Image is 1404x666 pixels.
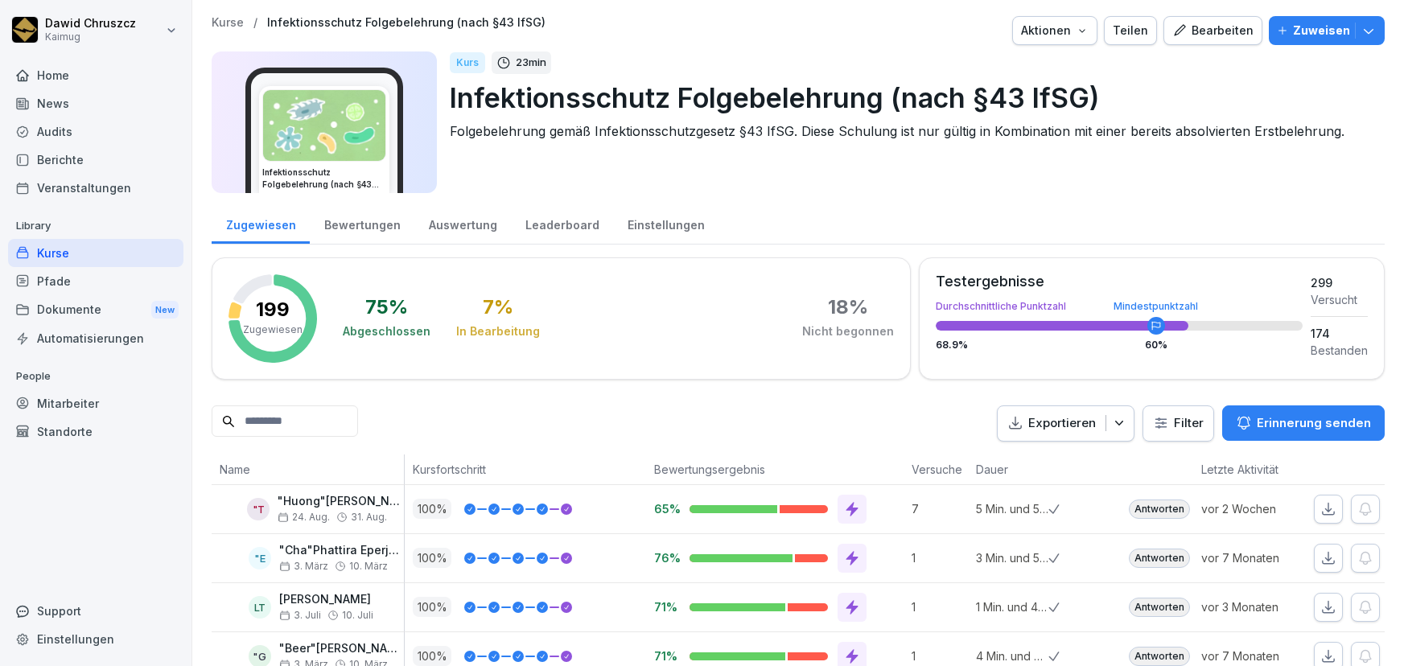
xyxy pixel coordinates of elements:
p: 100 % [413,646,451,666]
button: Teilen [1104,16,1157,45]
a: Bewertungen [310,203,414,244]
div: Dokumente [8,295,183,325]
div: Aktionen [1021,22,1089,39]
div: Abgeschlossen [343,323,430,339]
a: Bearbeiten [1163,16,1262,45]
div: 18 % [828,298,868,317]
a: Zugewiesen [212,203,310,244]
p: Letzte Aktivität [1201,461,1306,478]
div: 60 % [1145,340,1167,350]
div: Bestanden [1311,342,1368,359]
div: "T [247,498,270,520]
div: Kurs [450,52,485,73]
span: 3. März [279,561,328,572]
a: Veranstaltungen [8,174,183,202]
a: Einstellungen [613,203,718,244]
p: Erinnerung senden [1257,414,1371,432]
div: 299 [1311,274,1368,291]
a: Mitarbeiter [8,389,183,417]
p: Dawid Chruszcz [45,17,136,31]
p: Infektionsschutz Folgebelehrung (nach §43 IfSG) [450,77,1372,118]
p: 100 % [413,548,451,568]
a: Home [8,61,183,89]
p: 65% [654,501,677,516]
div: Filter [1153,415,1204,431]
a: Einstellungen [8,625,183,653]
p: 4 Min. und 20 Sek. [976,647,1048,664]
p: 199 [256,300,290,319]
div: 75 % [365,298,408,317]
p: Exportieren [1028,414,1096,433]
a: Berichte [8,146,183,174]
p: 71% [654,599,677,615]
p: Zugewiesen [243,323,303,337]
div: "E [249,547,271,569]
p: Folgebelehrung gemäß Infektionsschutzgesetz §43 IfSG. Diese Schulung ist nur gültig in Kombinatio... [450,121,1372,141]
p: vor 7 Monaten [1201,647,1314,664]
p: 76% [654,550,677,565]
p: [PERSON_NAME] [279,593,373,606]
p: 1 [912,598,968,615]
button: Exportieren [997,405,1134,442]
button: Aktionen [1012,16,1097,45]
div: Teilen [1113,22,1148,39]
p: 1 [912,647,968,664]
p: 1 [912,549,968,566]
a: Automatisierungen [8,324,183,352]
p: Bewertungsergebnis [654,461,896,478]
div: 68.9 % [936,340,1303,350]
div: 7 % [483,298,513,317]
div: Antworten [1129,499,1190,519]
span: 10. März [349,561,388,572]
p: People [8,364,183,389]
p: 7 [912,500,968,517]
p: / [253,16,257,30]
span: 24. Aug. [278,512,330,523]
div: In Bearbeitung [456,323,540,339]
div: 174 [1311,325,1368,342]
p: Library [8,213,183,239]
a: Pfade [8,267,183,295]
a: Audits [8,117,183,146]
div: LT [249,596,271,619]
div: Antworten [1129,549,1190,568]
p: 100 % [413,499,451,519]
button: Zuweisen [1269,16,1385,45]
p: "Cha"Phattira Eperjesi [279,544,404,557]
p: vor 3 Monaten [1201,598,1314,615]
p: "Beer"[PERSON_NAME] [279,642,405,656]
button: Filter [1143,406,1213,441]
a: News [8,89,183,117]
p: 3 Min. und 55 Sek. [976,549,1048,566]
a: Infektionsschutz Folgebelehrung (nach §43 IfSG) [267,16,546,30]
span: 10. Juli [342,610,373,621]
h3: Infektionsschutz Folgebelehrung (nach §43 IfSG) [262,166,386,191]
div: Mindestpunktzahl [1114,302,1198,311]
a: Auswertung [414,203,511,244]
a: Kurse [8,239,183,267]
a: Standorte [8,417,183,446]
button: Erinnerung senden [1222,405,1385,441]
div: Antworten [1129,647,1190,666]
a: DokumenteNew [8,295,183,325]
p: vor 7 Monaten [1201,549,1314,566]
p: vor 2 Wochen [1201,500,1314,517]
div: Nicht begonnen [802,323,894,339]
p: Versuche [912,461,960,478]
p: Name [220,461,396,478]
p: 100 % [413,597,451,617]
